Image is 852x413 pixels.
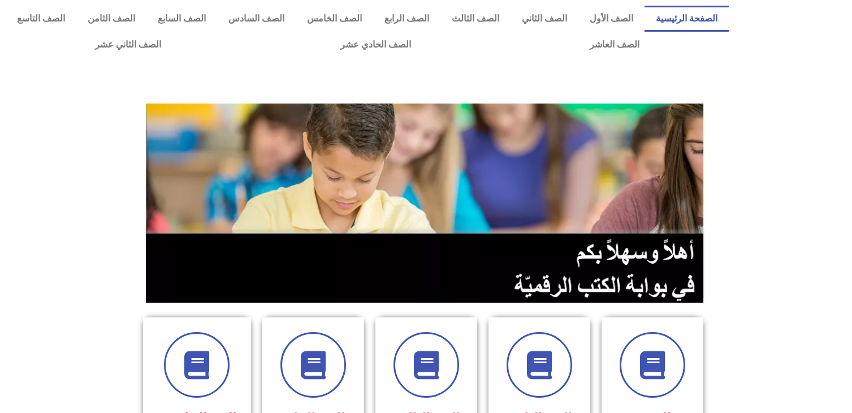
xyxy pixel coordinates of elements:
a: الصف الثالث [440,6,511,32]
a: الصف الثاني [511,6,578,32]
a: الصف السابع [146,6,217,32]
a: الصف السادس [217,6,296,32]
a: الصف الخامس [296,6,373,32]
a: الصف العاشر [500,32,729,58]
a: الصف الحادي عشر [250,32,500,58]
a: الصف الرابع [373,6,440,32]
a: الصف التاسع [6,6,76,32]
a: الصفحة الرئيسية [645,6,729,32]
a: الصف الثامن [76,6,146,32]
a: الصف الأول [578,6,645,32]
a: الصف الثاني عشر [6,32,250,58]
